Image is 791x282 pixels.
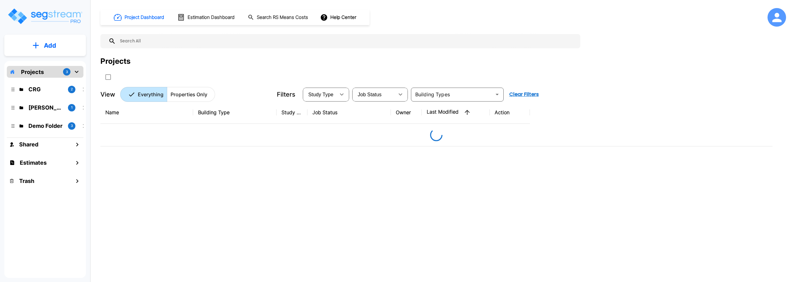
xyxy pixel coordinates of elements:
button: Help Center [319,11,359,23]
button: Properties Only [167,87,215,102]
p: CRG [28,85,63,93]
div: Select [304,86,336,103]
p: 3 [66,69,68,75]
span: Job Status [358,92,382,97]
p: 3 [71,123,73,128]
button: Estimation Dashboard [175,11,238,24]
h1: Shared [19,140,38,149]
button: Add [4,37,86,54]
h1: Search RS Means Costs [257,14,308,21]
span: Study Type [308,92,333,97]
th: Study Type [277,101,307,124]
th: Name [100,101,193,124]
h1: Estimation Dashboard [188,14,235,21]
th: Building Type [193,101,277,124]
div: Select [353,86,394,103]
th: Last Modified [422,101,490,124]
input: Search All [116,34,577,48]
p: Properties Only [171,91,207,98]
p: View [100,90,115,99]
p: Add [44,41,56,50]
p: Everything [138,91,163,98]
h1: Trash [19,177,34,185]
p: Filters [277,90,295,99]
p: 2 [71,87,73,92]
p: Brandon Monsanto [28,103,63,112]
div: Projects [100,56,130,67]
p: 1 [71,105,73,110]
p: Projects [21,68,44,76]
th: Owner [391,101,422,124]
button: Clear Filters [507,88,541,101]
button: Open [493,90,501,99]
div: Platform [120,87,215,102]
button: Search RS Means Costs [245,11,311,24]
button: SelectAll [102,71,114,83]
th: Action [490,101,530,124]
button: Project Dashboard [111,11,167,24]
button: Everything [120,87,167,102]
h1: Estimates [20,158,47,167]
img: Logo [7,7,83,25]
h1: Project Dashboard [125,14,164,21]
th: Job Status [307,101,391,124]
p: Demo Folder [28,122,63,130]
input: Building Types [413,90,492,99]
